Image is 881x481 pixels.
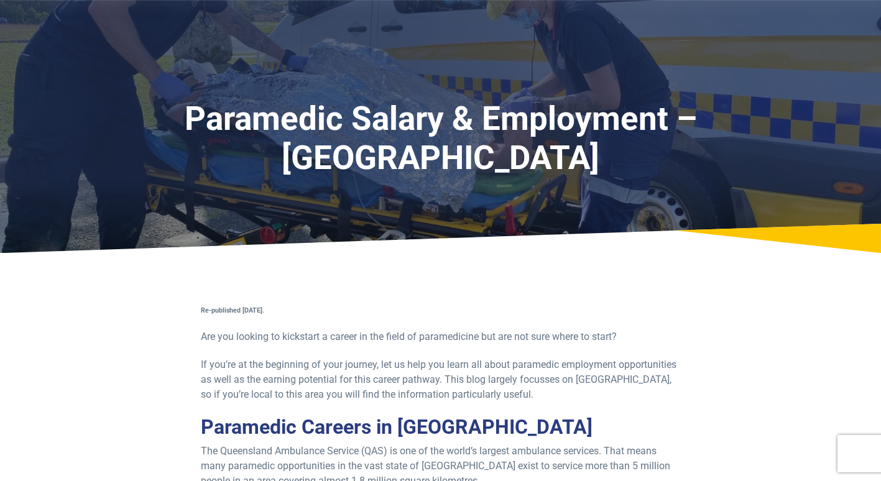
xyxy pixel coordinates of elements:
strong: Re-published [DATE]. [201,306,264,314]
h1: Paramedic Salary & Employment – [GEOGRAPHIC_DATA] [120,99,762,178]
p: If you’re at the beginning of your journey, let us help you learn all about paramedic employment ... [201,357,681,402]
p: Are you looking to kickstart a career in the field of paramedicine but are not sure where to start? [201,329,681,344]
h2: Paramedic Careers in [GEOGRAPHIC_DATA] [201,415,681,439]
